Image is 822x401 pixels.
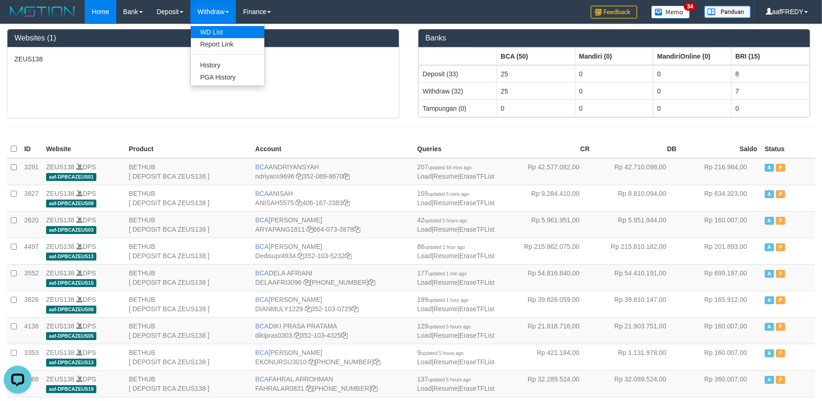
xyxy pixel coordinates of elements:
[419,65,497,83] td: Deposit (33)
[765,349,774,357] span: Active
[255,322,269,330] span: BCA
[255,349,269,356] span: BCA
[459,226,494,233] a: EraseTFList
[417,358,431,366] a: Load
[765,296,774,304] span: Active
[776,323,785,331] span: Paused
[255,173,294,180] a: ndriyans9696
[428,165,472,170] span: updated 44 mins ago
[425,34,803,42] h3: Banks
[46,269,74,277] a: ZEUS138
[255,216,269,224] span: BCA
[593,185,680,211] td: Rp 8.810.094,00
[20,140,42,158] th: ID
[417,385,431,392] a: Load
[417,375,471,383] span: 137
[765,270,774,278] span: Active
[46,332,96,340] span: aaf-DPBCAZEUS05
[575,100,654,117] td: 0
[776,164,785,172] span: Paused
[417,296,494,313] span: | |
[369,279,375,286] a: Copy 8692458639 to clipboard
[42,291,125,317] td: DPS
[191,71,264,83] a: PGA History
[251,264,413,291] td: DELA AFRIANI [PHONE_NUMBER]
[428,324,471,329] span: updated 5 hours ago
[125,291,252,317] td: BETHUB [ DEPOSIT BCA ZEUS138 ]
[680,317,761,344] td: Rp 160.007,00
[593,317,680,344] td: Rp 21.903.751,00
[42,344,125,370] td: DPS
[593,344,680,370] td: Rp 1.131.978,00
[20,211,42,238] td: 2620
[424,245,465,250] span: updated 1 hour ago
[459,385,494,392] a: EraseTFList
[433,199,458,207] a: Resume
[417,163,472,171] span: 207
[419,100,497,117] td: Tampungan (0)
[46,322,74,330] a: ZEUS138
[497,65,575,83] td: 25
[20,344,42,370] td: 3353
[46,385,96,393] span: aaf-DPBCAZEUS19
[593,370,680,397] td: Rp 32.089.524,00
[251,344,413,370] td: [PERSON_NAME] [PHONE_NUMBER]
[417,243,465,250] span: 86
[417,199,431,207] a: Load
[341,332,348,339] a: Copy 3521034325 to clipboard
[125,317,252,344] td: BETHUB [ DEPOSIT BCA ZEUS138 ]
[46,359,96,367] span: aaf-DPBCAZEUS13
[46,306,96,314] span: aaf-DPBCAZEUS08
[42,317,125,344] td: DPS
[459,199,494,207] a: EraseTFList
[654,82,732,100] td: 0
[191,59,264,71] a: History
[46,296,74,303] a: ZEUS138
[42,185,125,211] td: DPS
[191,26,264,38] a: WD List
[497,82,575,100] td: 25
[497,47,575,65] th: Group: activate to sort column ascending
[46,173,96,181] span: aaf-DPBCAZEUS01
[507,211,593,238] td: Rp 5.961.951,00
[417,216,494,233] span: | |
[125,185,252,211] td: BETHUB [ DEPOSIT BCA ZEUS138 ]
[417,216,467,224] span: 42
[507,317,593,344] td: Rp 21.818.716,00
[125,344,252,370] td: BETHUB [ DEPOSIT BCA ZEUS138 ]
[732,65,810,83] td: 8
[42,370,125,397] td: DPS
[459,279,494,286] a: EraseTFList
[125,370,252,397] td: BETHUB [ DEPOSIT BCA ZEUS138 ]
[417,375,494,392] span: | |
[46,216,74,224] a: ZEUS138
[776,190,785,198] span: Paused
[343,199,350,207] a: Copy 4061672383 to clipboard
[251,370,413,397] td: FAHRAL ARROHMAN [PHONE_NUMBER]
[42,211,125,238] td: DPS
[14,54,392,64] p: ZEUS138
[255,252,296,260] a: Dedisupr4934
[575,47,654,65] th: Group: activate to sort column ascending
[7,5,78,19] img: MOTION_logo.png
[125,238,252,264] td: BETHUB [ DEPOSIT BCA ZEUS138 ]
[255,296,269,303] span: BCA
[46,279,96,287] span: aaf-DPBCAZEUS15
[424,218,467,223] span: updated 5 hours ago
[417,349,494,366] span: | |
[125,211,252,238] td: BETHUB [ DEPOSIT BCA ZEUS138 ]
[497,100,575,117] td: 0
[251,238,413,264] td: [PERSON_NAME] 352-103-5232
[255,385,304,392] a: FAHRALAR0831
[776,296,785,304] span: Paused
[507,140,593,158] th: CR
[42,238,125,264] td: DPS
[345,252,351,260] a: Copy 3521035232 to clipboard
[428,298,469,303] span: updated 1 hour ago
[255,269,269,277] span: BCA
[417,322,471,330] span: 129
[684,2,696,11] span: 34
[125,158,252,185] td: BETHUB [ DEPOSIT BCA ZEUS138 ]
[704,6,751,18] img: panduan.png
[507,158,593,185] td: Rp 42.577.082,00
